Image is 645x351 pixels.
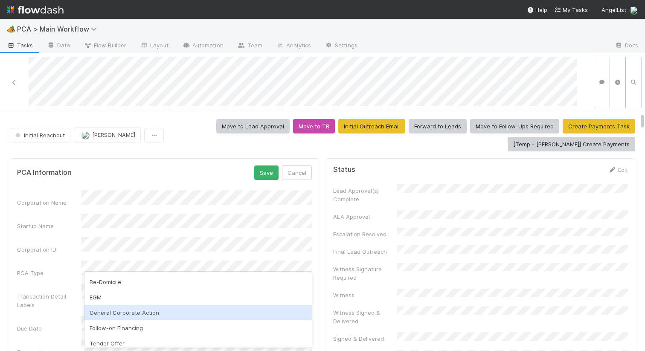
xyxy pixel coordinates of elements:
button: Initial Outreach Email [338,119,405,133]
div: Final Lead Outreach [333,247,397,256]
img: logo-inverted-e16ddd16eac7371096b0.svg [7,3,64,17]
a: Layout [133,39,175,53]
div: EGM [84,290,312,305]
div: Due Date [17,324,81,333]
div: Signed & Delivered [333,334,397,343]
button: Cancel [282,165,312,180]
div: Help [527,6,547,14]
a: Analytics [269,39,318,53]
img: avatar_d89a0a80-047e-40c9-bdc2-a2d44e645fd3.png [630,6,638,15]
div: Corporation ID [17,245,81,254]
button: Move to TR [293,119,335,133]
div: Witness Signed & Delivered [333,308,397,325]
a: Docs [608,39,645,53]
button: Initial Reachout [10,128,70,142]
button: Move to Lead Approval [216,119,290,133]
button: Move to Follow-Ups Required [470,119,559,133]
span: My Tasks [554,6,588,13]
a: My Tasks [554,6,588,14]
button: Forward to Leads [409,119,467,133]
div: Witness Signature Required [333,265,397,282]
button: [Temp - [PERSON_NAME]] Create Payments [508,137,635,151]
span: Flow Builder [84,41,126,49]
button: Save [254,165,279,180]
a: Settings [318,39,364,53]
a: Flow Builder [77,39,133,53]
span: PCA > Main Workflow [17,25,101,33]
div: Transaction Detail Labels [17,292,81,309]
span: 🏕️ [7,25,15,32]
a: Data [40,39,77,53]
h5: PCA Information [17,168,72,177]
div: Corporation Name [17,198,81,207]
div: Witness [333,291,397,299]
div: Lead Approval(s) Complete [333,186,397,203]
span: Initial Reachout [14,132,65,139]
div: PCA Type [17,269,81,277]
img: avatar_d89a0a80-047e-40c9-bdc2-a2d44e645fd3.png [81,131,90,139]
div: ALA Approval [333,212,397,221]
a: Team [230,39,269,53]
span: [PERSON_NAME] [92,131,135,138]
button: Create Payments Task [563,119,635,133]
h5: Status [333,165,355,174]
a: Automation [175,39,230,53]
span: AngelList [601,6,626,13]
button: [PERSON_NAME] [74,128,141,142]
div: Escalation Resolved [333,230,397,238]
div: General Corporate Action [84,305,312,320]
div: Startup Name [17,222,81,230]
div: Re-Domicile [84,274,312,290]
div: Follow-on Financing [84,320,312,336]
a: Edit [608,166,628,173]
span: Tasks [7,41,33,49]
div: Tender Offer [84,336,312,351]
